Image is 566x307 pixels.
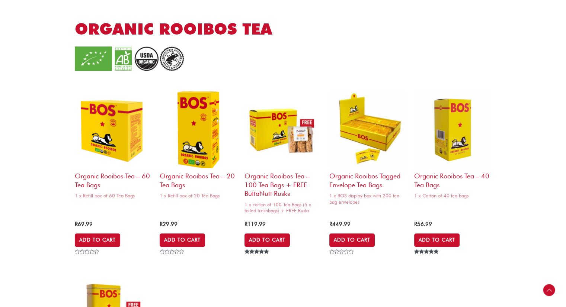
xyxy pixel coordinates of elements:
a: Add to cart: “Organic Rooibos Tea - 100 Tea Bags + FREE ButtaNutt Rusks” [244,233,290,247]
span: 1 x Refill box of 20 Tea Bags [160,193,237,199]
a: Organic Rooibos Tea – 40 tea bags1 x Carton of 40 tea bags [414,91,492,201]
img: BOS_tea-bag-carton-copy [414,91,492,168]
a: Organic Rooibos Tea – 60 Tea Bags1 x Refill box of 60 Tea Bags [75,91,152,201]
a: Organic Rooibos Tagged Envelope Tea Bags1 x BOS display box with 200 tea bag envelopes [329,91,407,207]
h2: Organic Rooibos Tea – 40 tea bags [414,168,492,189]
a: Organic Rooibos Tea – 100 Tea Bags + FREE ButtaNutt Rusks1 x carton of 100 Tea Bags (5 x foiled f... [244,91,322,216]
img: BOS organic rooibos tea 20 tea bags [160,91,237,168]
h2: Organic Rooibos Tea – 20 Tea Bags [160,168,237,189]
span: R [75,221,78,227]
bdi: 69.99 [75,221,93,227]
span: R [160,221,163,227]
h2: Organic Rooibos Tea – 100 Tea Bags + FREE ButtaNutt Rusks [244,168,322,198]
bdi: 56.99 [414,221,432,227]
span: Rated out of 5 [244,249,270,271]
span: 1 x Carton of 40 tea bags [414,193,492,199]
span: R [329,221,332,227]
img: organic_2.png [75,46,186,71]
h2: Organic Rooibos Tea – 60 Tea Bags [75,168,152,189]
a: Add to cart: “Organic Rooibos Tea - 40 tea bags” [414,233,460,247]
img: organic rooibos tea 100 tea bags [244,91,322,168]
a: Add to cart: “Organic Rooibos Tea - 60 Tea Bags” [75,233,120,247]
img: Organic Rooibos Tagged Envelope Tea Bags [329,91,407,168]
span: 1 x BOS display box with 200 tea bag envelopes [329,193,407,205]
a: Add to cart: “Organic Rooibos Tea - 20 Tea Bags” [160,233,205,247]
span: 1 x Refill box of 60 Tea Bags [75,193,152,199]
span: R [414,221,417,227]
a: Add to cart: “Organic Rooibos Tagged Envelope Tea Bags” [329,233,375,247]
span: Rated out of 5 [414,249,440,271]
span: 1 x carton of 100 Tea Bags (5 x foiled freshbags) + FREE Rusks [244,201,322,214]
bdi: 449.99 [329,221,351,227]
bdi: 29.99 [160,221,178,227]
h2: ORGANIC ROOIBOS TEA [75,19,297,39]
img: organic rooibos tea 20 tea bags (copy) [75,91,152,168]
span: R [244,221,247,227]
a: Organic Rooibos Tea – 20 Tea Bags1 x Refill box of 20 Tea Bags [160,91,237,201]
bdi: 119.99 [244,221,266,227]
h2: Organic Rooibos Tagged Envelope Tea Bags [329,168,407,189]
